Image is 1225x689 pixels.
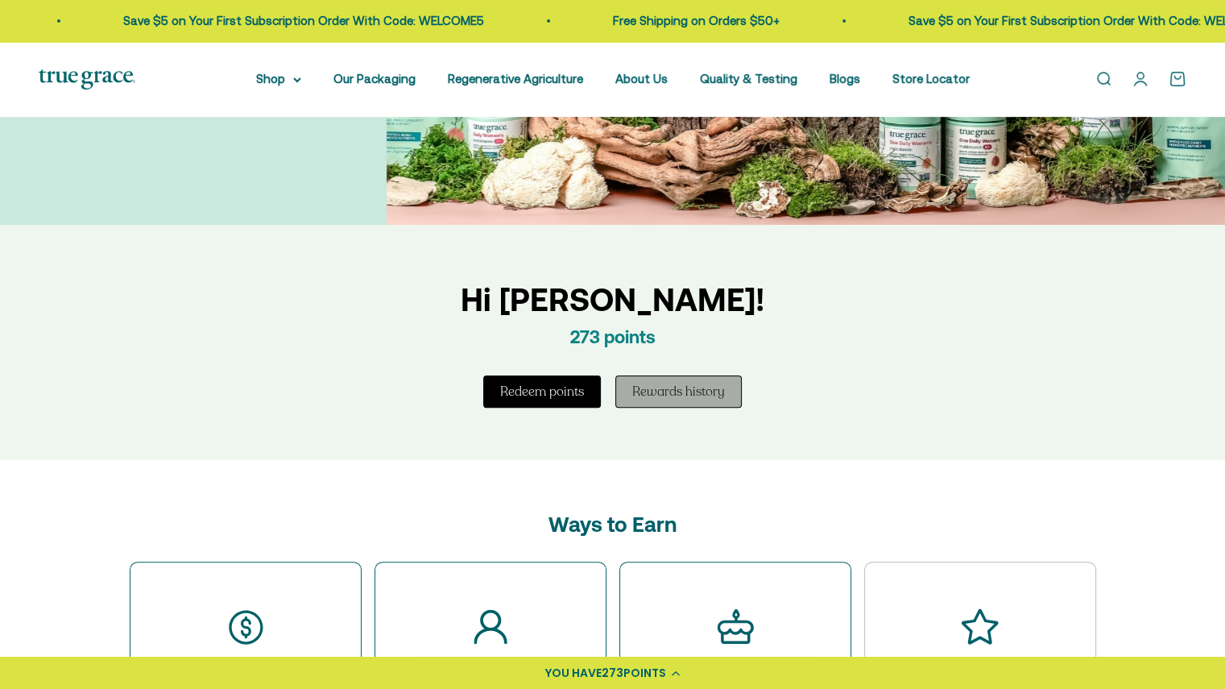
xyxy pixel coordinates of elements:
div: Hi [PERSON_NAME]! [351,277,875,322]
span: YOU HAVE [545,665,602,681]
div: 50 points [947,656,1012,673]
span: 273 [602,665,623,681]
button: Redeem points [483,376,601,408]
div: 100 points Birthday reward [687,656,784,687]
a: Store Locator [892,72,970,85]
span: POINTS [623,665,666,681]
summary: Shop [256,69,301,89]
p: Save $5 on Your First Subscription Order With Code: WELCOME5 [110,11,471,31]
div: 273 points [570,326,656,351]
div: 50 points Leave a review [935,656,1024,687]
a: Our Packaging [333,72,416,85]
a: Free Shipping on Orders $50+ [600,14,767,27]
button: Rewards history [615,376,742,408]
div: Completed Join our program [439,656,541,687]
div: 1 point for every $1 spent [161,656,329,673]
div: 1 point for every $1 spent Make a purchase [161,656,329,687]
div: 100 points [699,656,771,673]
div: Completed [464,656,539,673]
a: Blogs [830,72,860,85]
a: About Us [615,72,668,85]
a: Regenerative Agriculture [448,72,583,85]
div: Ways to Earn [130,513,1096,536]
a: Quality & Testing [700,72,797,85]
